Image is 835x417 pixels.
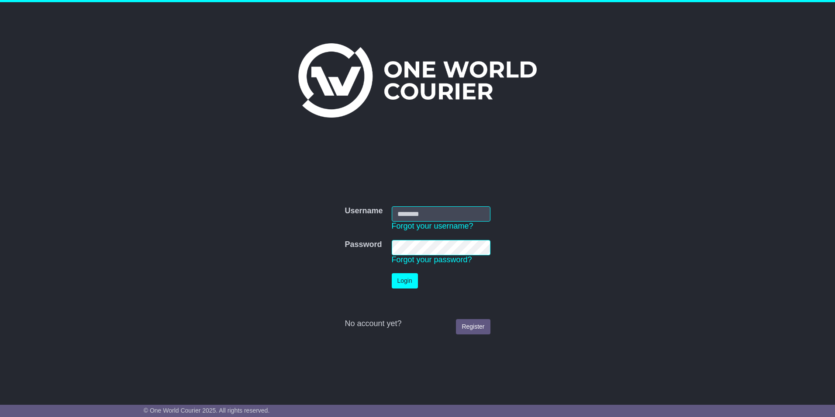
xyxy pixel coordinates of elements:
label: Username [345,206,383,216]
div: No account yet? [345,319,490,329]
a: Forgot your username? [392,222,473,230]
span: © One World Courier 2025. All rights reserved. [144,407,270,414]
button: Login [392,273,418,288]
a: Register [456,319,490,334]
label: Password [345,240,382,250]
img: One World [298,43,537,118]
a: Forgot your password? [392,255,472,264]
